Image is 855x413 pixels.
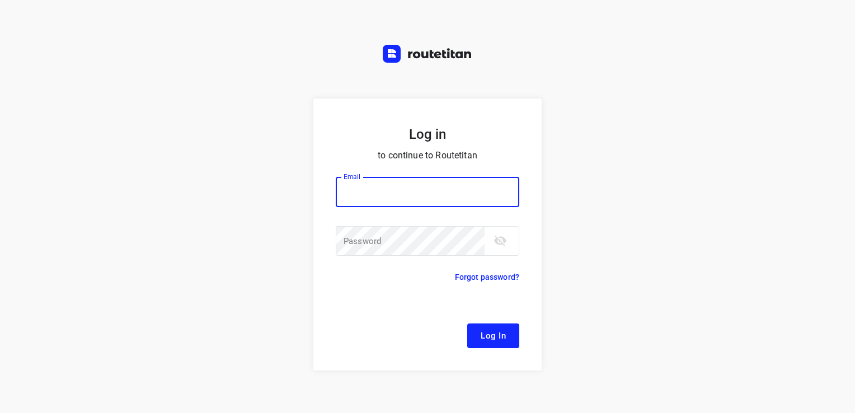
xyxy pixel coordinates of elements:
p: Forgot password? [455,270,519,284]
h5: Log in [336,125,519,143]
button: Log In [467,323,519,348]
button: toggle password visibility [489,229,511,252]
p: to continue to Routetitan [336,148,519,163]
img: Routetitan [383,45,472,63]
span: Log In [481,328,506,343]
